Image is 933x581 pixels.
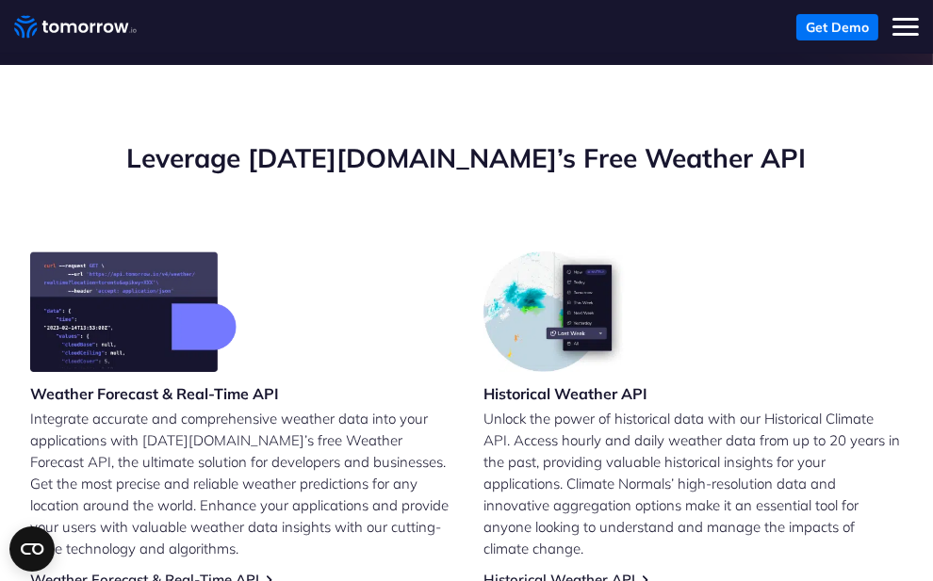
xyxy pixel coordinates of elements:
a: Home link [14,13,137,41]
h2: Leverage [DATE][DOMAIN_NAME]’s Free Weather API [30,140,903,176]
h3: Weather Forecast & Real-Time API [30,383,279,404]
button: Toggle mobile menu [892,14,919,40]
button: Open CMP widget [9,526,55,572]
h3: Historical Weather API [483,383,647,404]
p: Unlock the power of historical data with our Historical Climate API. Access hourly and daily weat... [483,408,903,559]
a: Get Demo [796,14,878,40]
p: Integrate accurate and comprehensive weather data into your applications with [DATE][DOMAIN_NAME]... [30,408,450,559]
